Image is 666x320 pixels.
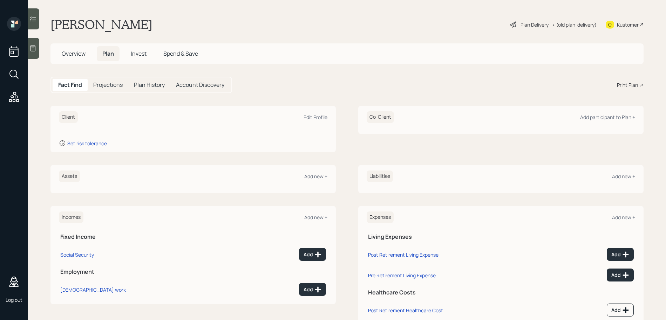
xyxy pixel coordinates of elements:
h6: Expenses [367,211,394,223]
h5: Employment [60,269,326,275]
div: Add [611,272,629,279]
div: Add new + [304,173,327,180]
h6: Co-Client [367,111,394,123]
h5: Plan History [134,82,165,88]
h5: Living Expenses [368,234,634,240]
span: Spend & Save [163,50,198,57]
button: Add [299,248,326,261]
div: Log out [6,297,22,303]
div: Add [304,251,321,258]
button: Add [299,283,326,296]
div: Pre Retirement Living Expense [368,272,436,279]
span: Plan [102,50,114,57]
div: Post Retirement Living Expense [368,251,439,258]
div: Add new + [612,173,635,180]
div: Social Security [60,251,94,258]
h6: Assets [59,171,80,182]
span: Invest [131,50,147,57]
div: Add new + [304,214,327,221]
div: [DEMOGRAPHIC_DATA] work [60,286,126,293]
button: Add [607,269,634,281]
div: • (old plan-delivery) [552,21,597,28]
span: Overview [62,50,86,57]
h5: Healthcare Costs [368,289,634,296]
div: Add [611,307,629,314]
button: Add [607,248,634,261]
h6: Client [59,111,78,123]
div: Add new + [612,214,635,221]
div: Print Plan [617,81,638,89]
h5: Fixed Income [60,234,326,240]
h6: Incomes [59,211,83,223]
div: Add participant to Plan + [580,114,635,120]
div: Add [304,286,321,293]
h6: Liabilities [367,171,393,182]
h1: [PERSON_NAME] [50,17,152,32]
div: Set risk tolerance [67,140,107,147]
div: Post Retirement Healthcare Cost [368,307,443,314]
h5: Projections [93,82,123,88]
div: Kustomer [617,21,639,28]
h5: Fact Find [58,82,82,88]
div: Add [611,251,629,258]
div: Edit Profile [304,114,327,120]
div: Plan Delivery [521,21,549,28]
h5: Account Discovery [176,82,224,88]
button: Add [607,304,634,316]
